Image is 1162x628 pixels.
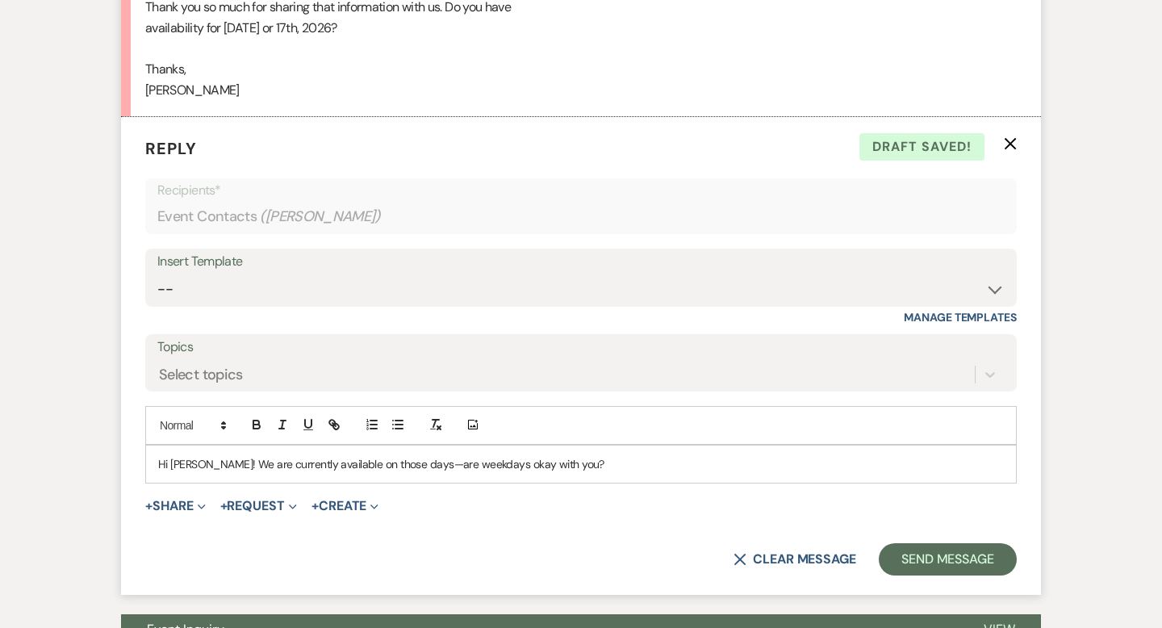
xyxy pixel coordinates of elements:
[159,363,243,385] div: Select topics
[145,500,153,513] span: +
[260,206,381,228] span: ( [PERSON_NAME] )
[145,138,197,159] span: Reply
[311,500,378,513] button: Create
[157,180,1005,201] p: Recipients*
[157,336,1005,359] label: Topics
[879,543,1017,576] button: Send Message
[158,455,1004,473] p: Hi [PERSON_NAME]! We are currently available on those days—are weekdays okay with you?
[311,500,319,513] span: +
[157,201,1005,232] div: Event Contacts
[220,500,297,513] button: Request
[145,500,206,513] button: Share
[157,250,1005,274] div: Insert Template
[734,553,856,566] button: Clear message
[904,310,1017,324] a: Manage Templates
[220,500,228,513] span: +
[859,133,984,161] span: Draft saved!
